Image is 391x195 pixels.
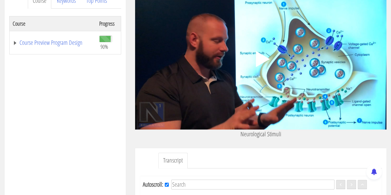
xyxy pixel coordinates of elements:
th: Course [10,16,96,31]
a: Transcript [158,153,188,168]
th: Progress [96,16,121,31]
p: Neurological Stimuli [135,129,386,139]
input: Search [171,180,334,189]
span: 90% [100,43,108,50]
a: Course Preview Program Design [13,40,93,46]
